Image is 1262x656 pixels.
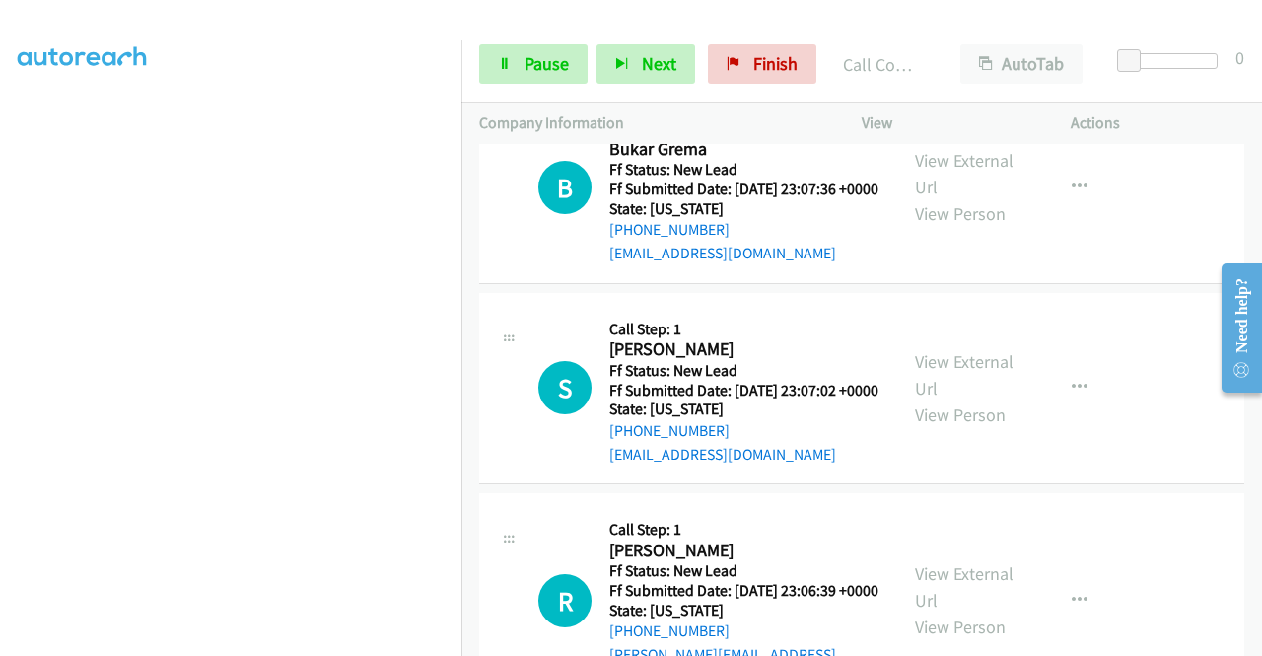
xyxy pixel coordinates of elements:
[609,138,878,161] h2: Bukar Grema
[642,52,676,75] span: Next
[538,574,592,627] div: The call is yet to be attempted
[915,149,1014,198] a: View External Url
[1235,44,1244,71] div: 0
[479,111,826,135] p: Company Information
[862,111,1035,135] p: View
[609,400,878,419] h5: State: [US_STATE]
[1071,111,1244,135] p: Actions
[609,621,730,640] a: [PHONE_NUMBER]
[1127,53,1218,69] div: Delay between calls (in seconds)
[915,616,1006,638] a: View Person
[708,44,816,84] a: Finish
[609,561,879,581] h5: Ff Status: New Lead
[538,574,592,627] h1: R
[609,445,836,464] a: [EMAIL_ADDRESS][DOMAIN_NAME]
[609,320,878,339] h5: Call Step: 1
[609,381,878,401] h5: Ff Submitted Date: [DATE] 23:07:02 +0000
[609,361,878,381] h5: Ff Status: New Lead
[609,601,879,620] h5: State: [US_STATE]
[538,161,592,214] div: The call is yet to be attempted
[538,361,592,414] div: The call is yet to be attempted
[915,403,1006,426] a: View Person
[843,51,925,78] p: Call Completed
[538,161,592,214] h1: B
[609,540,879,562] h2: [PERSON_NAME]
[609,244,836,262] a: [EMAIL_ADDRESS][DOMAIN_NAME]
[915,350,1014,400] a: View External Url
[609,421,730,440] a: [PHONE_NUMBER]
[1206,250,1262,406] iframe: Resource Center
[525,52,569,75] span: Pause
[479,44,588,84] a: Pause
[609,160,878,180] h5: Ff Status: New Lead
[915,202,1006,225] a: View Person
[609,581,879,601] h5: Ff Submitted Date: [DATE] 23:06:39 +0000
[609,199,878,219] h5: State: [US_STATE]
[609,220,730,239] a: [PHONE_NUMBER]
[753,52,798,75] span: Finish
[538,361,592,414] h1: S
[609,180,878,199] h5: Ff Submitted Date: [DATE] 23:07:36 +0000
[960,44,1083,84] button: AutoTab
[609,338,878,361] h2: [PERSON_NAME]
[609,520,879,540] h5: Call Step: 1
[596,44,695,84] button: Next
[915,562,1014,612] a: View External Url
